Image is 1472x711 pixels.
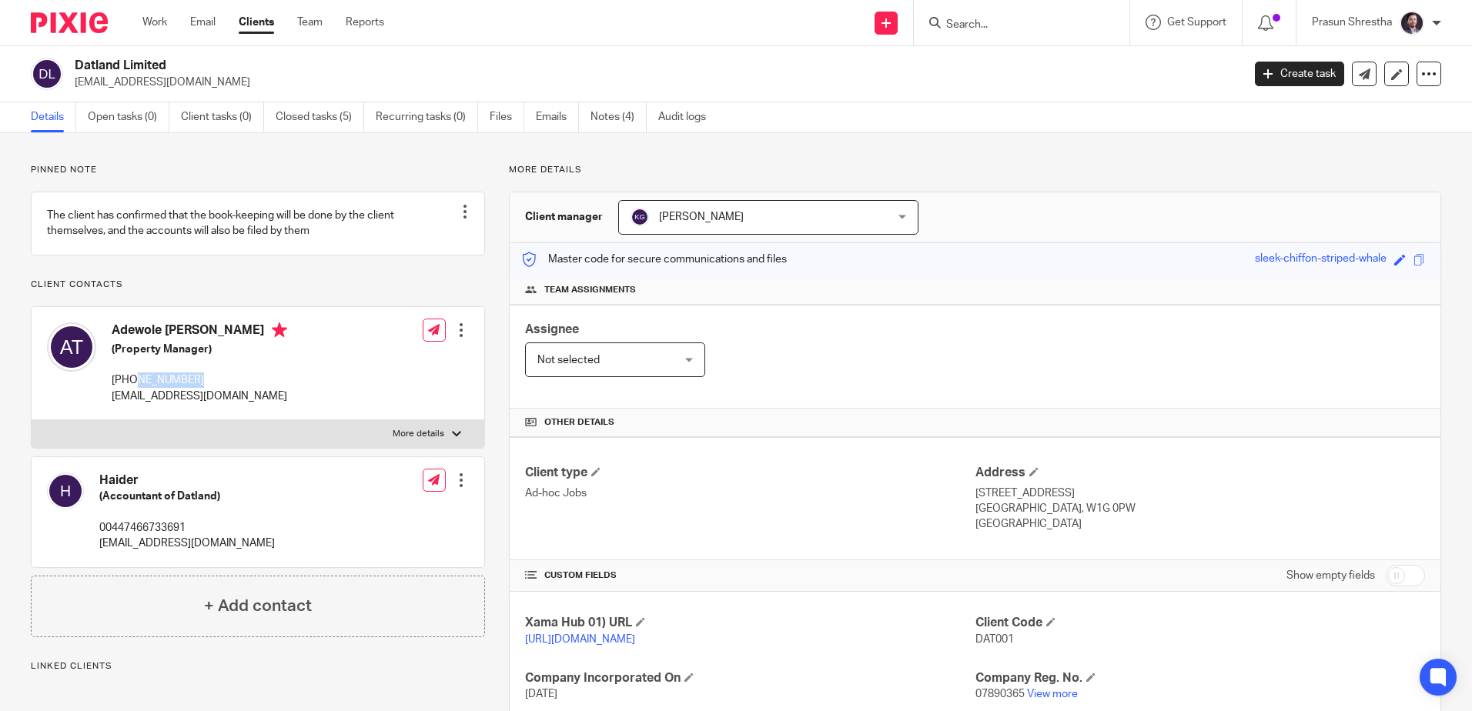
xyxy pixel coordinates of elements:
[537,355,600,366] span: Not selected
[975,465,1425,481] h4: Address
[525,323,579,335] span: Assignee
[346,15,384,30] a: Reports
[393,428,444,440] p: More details
[536,102,579,132] a: Emails
[1027,689,1078,699] a: View more
[112,322,287,342] h4: Adewole [PERSON_NAME]
[297,15,323,30] a: Team
[658,102,718,132] a: Audit logs
[509,164,1441,176] p: More details
[31,58,63,90] img: svg%3E
[525,670,975,686] h4: Company Incorporated On
[631,208,649,226] img: svg%3E
[525,634,635,645] a: [URL][DOMAIN_NAME]
[525,569,975,582] h4: CUSTOM FIELDS
[525,486,975,501] p: Ad-hoc Jobs
[99,489,275,504] h5: (Accountant of Datland)
[975,486,1425,501] p: [STREET_ADDRESS]
[376,102,478,132] a: Recurring tasks (0)
[99,520,275,536] p: 00447466733691
[525,615,975,631] h4: Xama Hub 01) URL
[181,102,264,132] a: Client tasks (0)
[975,501,1425,516] p: [GEOGRAPHIC_DATA], W1G 0PW
[1167,17,1226,28] span: Get Support
[1312,15,1392,30] p: Prasun Shrestha
[525,465,975,481] h4: Client type
[112,372,287,388] p: [PHONE_NUMBER]
[659,212,744,222] span: [PERSON_NAME]
[31,660,485,673] p: Linked clients
[47,472,84,509] img: svg%3E
[1255,62,1344,86] a: Create task
[112,389,287,404] p: [EMAIL_ADDRESS][DOMAIN_NAME]
[31,102,76,132] a: Details
[521,252,787,267] p: Master code for secure communications and files
[75,75,1232,90] p: [EMAIL_ADDRESS][DOMAIN_NAME]
[975,634,1014,645] span: DAT001
[31,164,485,176] p: Pinned note
[272,322,287,338] i: Primary
[1286,568,1375,583] label: Show empty fields
[99,472,275,489] h4: Haider
[490,102,524,132] a: Files
[88,102,169,132] a: Open tasks (0)
[276,102,364,132] a: Closed tasks (5)
[112,342,287,357] h5: (Property Manager)
[544,416,614,429] span: Other details
[31,12,108,33] img: Pixie
[544,284,636,296] span: Team assignments
[975,516,1425,532] p: [GEOGRAPHIC_DATA]
[945,18,1083,32] input: Search
[1400,11,1424,35] img: Capture.PNG
[99,536,275,551] p: [EMAIL_ADDRESS][DOMAIN_NAME]
[1255,251,1387,269] div: sleek-chiffon-striped-whale
[525,209,603,225] h3: Client manager
[239,15,274,30] a: Clients
[975,670,1425,686] h4: Company Reg. No.
[975,689,1025,699] span: 07890365
[47,322,96,372] img: svg%3E
[190,15,216,30] a: Email
[75,58,1000,74] h2: Datland Limited
[31,279,485,291] p: Client contacts
[525,689,557,699] span: [DATE]
[975,615,1425,631] h4: Client Code
[204,594,312,618] h4: + Add contact
[590,102,647,132] a: Notes (4)
[142,15,167,30] a: Work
